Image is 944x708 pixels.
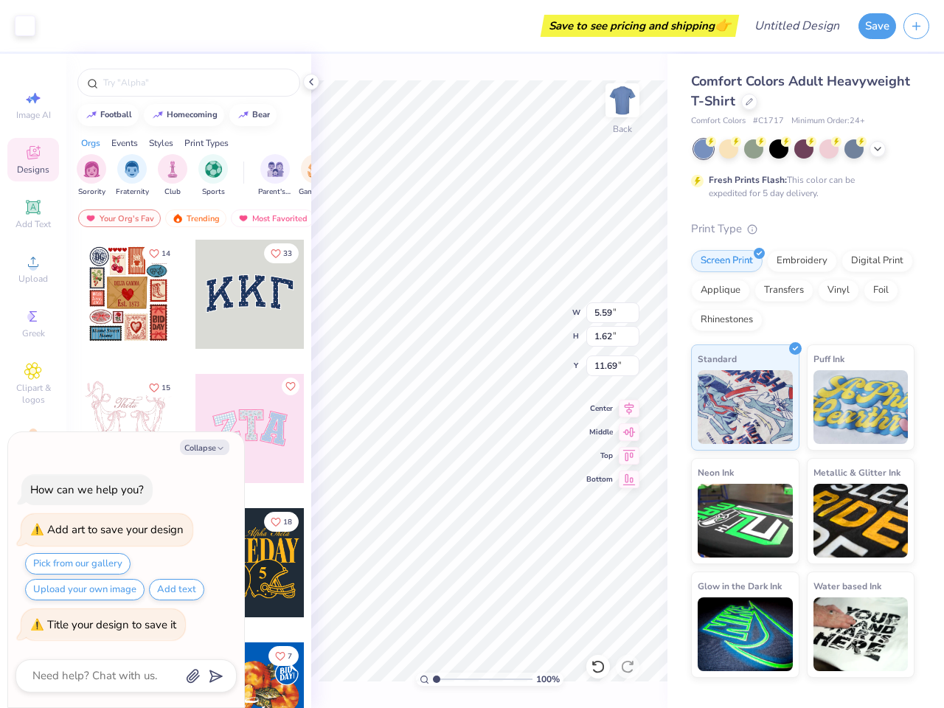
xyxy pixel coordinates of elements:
[813,578,881,594] span: Water based Ink
[299,187,333,198] span: Game Day
[30,482,144,497] div: How can we help you?
[698,351,737,367] span: Standard
[152,111,164,119] img: trend_line.gif
[77,154,106,198] div: filter for Sorority
[308,161,324,178] img: Game Day Image
[691,309,763,331] div: Rhinestones
[7,382,59,406] span: Clipart & logos
[237,111,249,119] img: trend_line.gif
[698,597,793,671] img: Glow in the Dark Ink
[116,187,149,198] span: Fraternity
[237,213,249,223] img: most_fav.gif
[586,427,613,437] span: Middle
[813,370,909,444] img: Puff Ink
[25,579,145,600] button: Upload your own image
[709,174,787,186] strong: Fresh Prints Flash:
[25,553,131,575] button: Pick from our gallery
[202,187,225,198] span: Sports
[172,213,184,223] img: trending.gif
[586,403,613,414] span: Center
[149,136,173,150] div: Styles
[16,109,51,121] span: Image AI
[544,15,735,37] div: Save to see pricing and shipping
[608,86,637,115] img: Back
[698,465,734,480] span: Neon Ink
[78,209,161,227] div: Your Org's Fav
[715,16,731,34] span: 👉
[86,111,97,119] img: trend_line.gif
[258,187,292,198] span: Parent's Weekend
[813,484,909,558] img: Metallic & Glitter Ink
[167,111,218,119] div: homecoming
[165,209,226,227] div: Trending
[818,280,859,302] div: Vinyl
[205,161,222,178] img: Sports Image
[754,280,813,302] div: Transfers
[691,72,910,110] span: Comfort Colors Adult Heavyweight T-Shirt
[162,250,170,257] span: 14
[164,161,181,178] img: Club Image
[116,154,149,198] div: filter for Fraternity
[198,154,228,198] div: filter for Sports
[78,187,105,198] span: Sorority
[142,378,177,398] button: Like
[85,213,97,223] img: most_fav.gif
[691,250,763,272] div: Screen Print
[231,209,314,227] div: Most Favorited
[258,154,292,198] div: filter for Parent's Weekend
[691,280,750,302] div: Applique
[252,111,270,119] div: bear
[299,154,333,198] div: filter for Game Day
[586,474,613,485] span: Bottom
[268,646,299,666] button: Like
[198,154,228,198] button: filter button
[83,161,100,178] img: Sorority Image
[813,351,844,367] span: Puff Ink
[180,440,229,455] button: Collapse
[753,115,784,128] span: # C1717
[111,136,138,150] div: Events
[698,484,793,558] img: Neon Ink
[791,115,865,128] span: Minimum Order: 24 +
[283,518,292,526] span: 18
[613,122,632,136] div: Back
[258,154,292,198] button: filter button
[47,617,176,632] div: Title your design to save it
[709,173,890,200] div: This color can be expedited for 5 day delivery.
[698,370,793,444] img: Standard
[158,154,187,198] button: filter button
[162,384,170,392] span: 15
[116,154,149,198] button: filter button
[142,243,177,263] button: Like
[15,218,51,230] span: Add Text
[102,75,291,90] input: Try "Alpha"
[229,104,277,126] button: bear
[184,136,229,150] div: Print Types
[77,154,106,198] button: filter button
[149,579,204,600] button: Add text
[864,280,898,302] div: Foil
[18,273,48,285] span: Upload
[288,653,292,660] span: 7
[858,13,896,39] button: Save
[264,243,299,263] button: Like
[164,187,181,198] span: Club
[17,164,49,176] span: Designs
[283,250,292,257] span: 33
[813,597,909,671] img: Water based Ink
[813,465,900,480] span: Metallic & Glitter Ink
[264,512,299,532] button: Like
[299,154,333,198] button: filter button
[81,136,100,150] div: Orgs
[124,161,140,178] img: Fraternity Image
[698,578,782,594] span: Glow in the Dark Ink
[267,161,284,178] img: Parent's Weekend Image
[77,104,139,126] button: football
[282,378,299,395] button: Like
[691,115,746,128] span: Comfort Colors
[841,250,913,272] div: Digital Print
[47,522,184,537] div: Add art to save your design
[767,250,837,272] div: Embroidery
[691,221,914,237] div: Print Type
[144,104,224,126] button: homecoming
